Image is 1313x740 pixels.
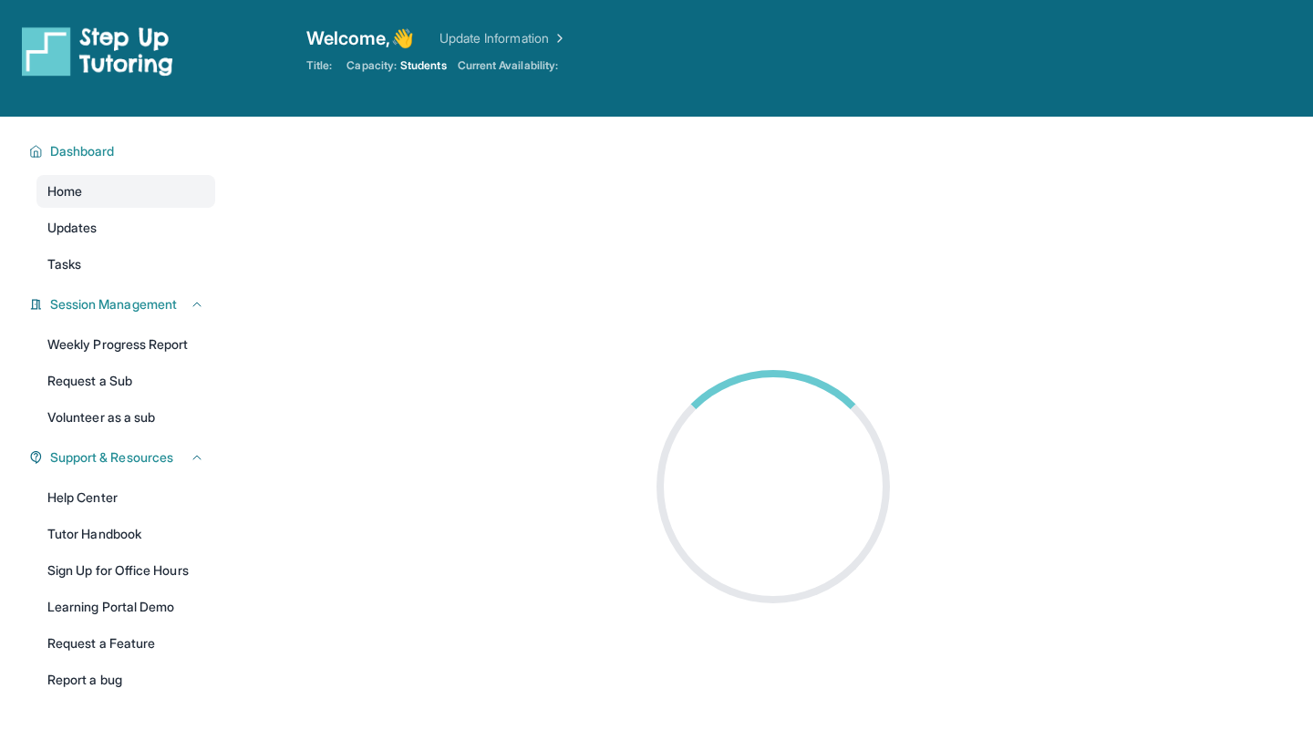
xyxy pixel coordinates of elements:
span: Capacity: [346,58,397,73]
a: Tasks [36,248,215,281]
span: Session Management [50,295,177,313]
span: Support & Resources [50,448,173,467]
a: Updates [36,211,215,244]
span: Updates [47,219,98,237]
a: Tutor Handbook [36,518,215,550]
button: Dashboard [43,142,204,160]
a: Weekly Progress Report [36,328,215,361]
a: Volunteer as a sub [36,401,215,434]
span: Title: [306,58,332,73]
a: Report a bug [36,663,215,696]
img: Chevron Right [549,29,567,47]
a: Sign Up for Office Hours [36,554,215,587]
a: Help Center [36,481,215,514]
span: Home [47,182,82,200]
button: Session Management [43,295,204,313]
a: Request a Feature [36,627,215,660]
a: Request a Sub [36,365,215,397]
img: logo [22,26,173,77]
button: Support & Resources [43,448,204,467]
a: Learning Portal Demo [36,591,215,623]
span: Current Availability: [458,58,558,73]
span: Welcome, 👋 [306,26,414,51]
a: Update Information [439,29,567,47]
a: Home [36,175,215,208]
span: Tasks [47,255,81,273]
span: Dashboard [50,142,115,160]
span: Students [400,58,447,73]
